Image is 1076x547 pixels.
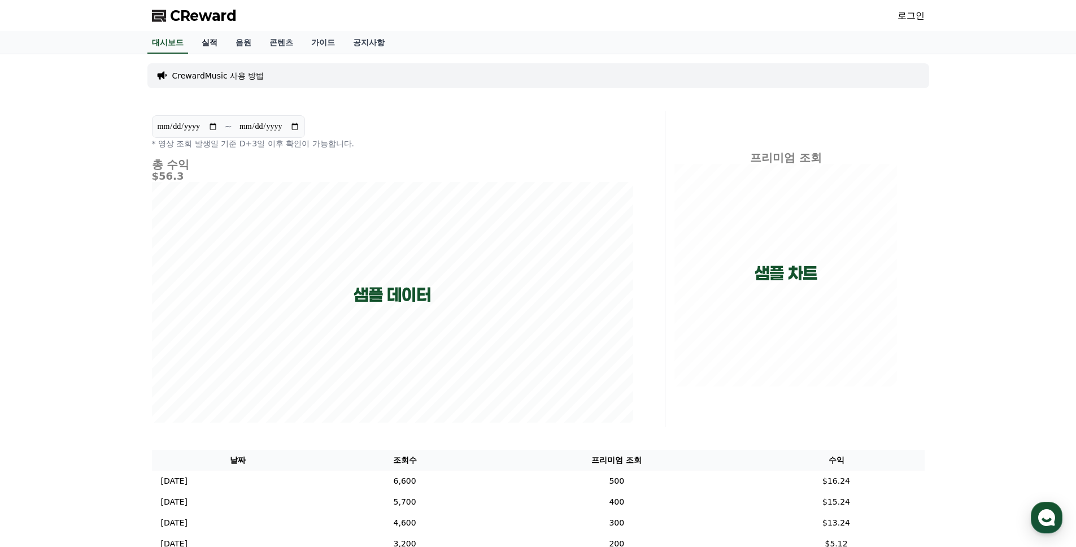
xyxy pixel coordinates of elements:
td: 400 [485,492,748,513]
span: 대화 [103,376,117,385]
a: 홈 [3,358,75,387]
span: 홈 [36,375,42,384]
a: 가이드 [302,32,344,54]
td: 500 [485,471,748,492]
td: 4,600 [324,513,485,533]
p: [DATE] [161,496,188,508]
a: 로그인 [898,9,925,23]
p: ~ [225,120,232,133]
h4: 총 수익 [152,158,633,171]
th: 조회수 [324,450,485,471]
td: $15.24 [748,492,925,513]
p: 샘플 차트 [755,263,817,284]
th: 프리미엄 조회 [485,450,748,471]
p: [DATE] [161,517,188,529]
p: * 영상 조회 발생일 기준 D+3일 이후 확인이 가능합니다. [152,138,633,149]
span: 설정 [175,375,188,384]
a: 콘텐츠 [260,32,302,54]
a: 설정 [146,358,217,387]
th: 날짜 [152,450,325,471]
h4: 프리미엄 조회 [674,151,898,164]
p: [DATE] [161,475,188,487]
h5: $56.3 [152,171,633,182]
a: 대시보드 [147,32,188,54]
a: CReward [152,7,237,25]
td: 300 [485,513,748,533]
a: 실적 [193,32,226,54]
p: 샘플 데이터 [354,285,431,305]
td: $16.24 [748,471,925,492]
td: $13.24 [748,513,925,533]
td: 6,600 [324,471,485,492]
td: 5,700 [324,492,485,513]
a: 음원 [226,32,260,54]
a: 대화 [75,358,146,387]
a: CrewardMusic 사용 방법 [172,70,264,81]
span: CReward [170,7,237,25]
a: 공지사항 [344,32,394,54]
th: 수익 [748,450,925,471]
